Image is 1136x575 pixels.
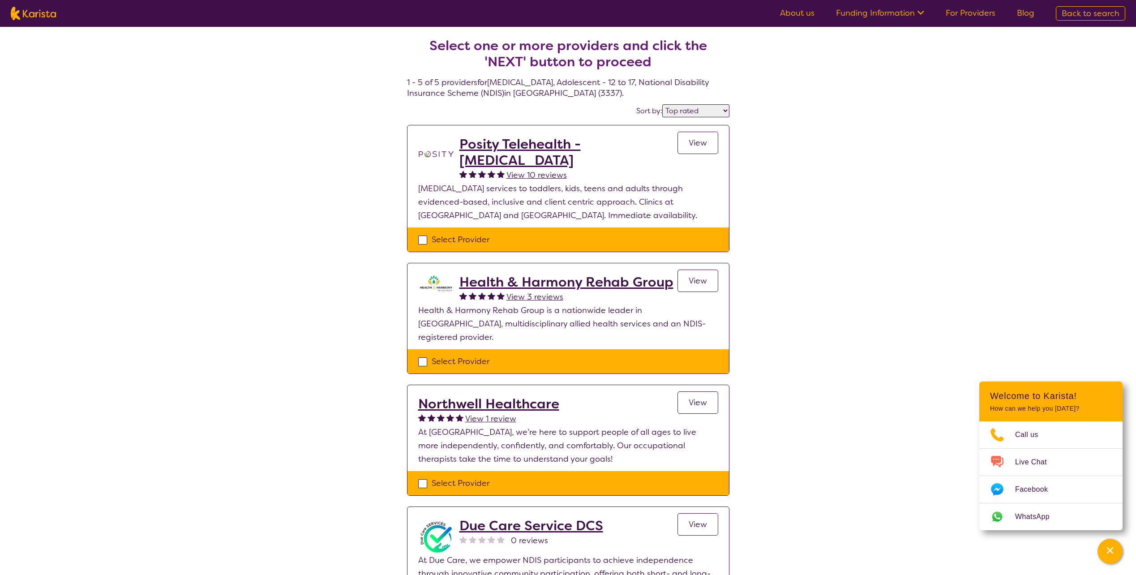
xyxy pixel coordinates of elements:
[677,391,718,414] a: View
[418,274,454,292] img: ztak9tblhgtrn1fit8ap.png
[780,8,814,18] a: About us
[979,382,1123,530] div: Channel Menu
[488,292,495,300] img: fullstar
[497,292,505,300] img: fullstar
[1015,483,1059,496] span: Facebook
[497,170,505,178] img: fullstar
[1017,8,1034,18] a: Blog
[418,425,718,466] p: At [GEOGRAPHIC_DATA], we’re here to support people of all ages to live more independently, confid...
[437,414,445,421] img: fullstar
[946,8,995,18] a: For Providers
[990,390,1112,401] h2: Welcome to Karista!
[689,519,707,530] span: View
[418,304,718,344] p: Health & Harmony Rehab Group is a nationwide leader in [GEOGRAPHIC_DATA], multidisciplinary allie...
[1056,6,1125,21] a: Back to search
[677,513,718,536] a: View
[1015,428,1049,442] span: Call us
[418,182,718,222] p: [MEDICAL_DATA] services to toddlers, kids, teens and adults through evidenced-based, inclusive an...
[506,290,563,304] a: View 3 reviews
[459,536,467,543] img: nonereviewstar
[677,132,718,154] a: View
[418,518,454,554] img: ppxf38cnarih3decgaop.png
[478,170,486,178] img: fullstar
[11,7,56,20] img: Karista logo
[407,16,729,99] h4: 1 - 5 of 5 providers for [MEDICAL_DATA] , Adolescent - 12 to 17 , National Disability Insurance S...
[506,292,563,302] span: View 3 reviews
[979,503,1123,530] a: Web link opens in a new tab.
[456,414,463,421] img: fullstar
[689,275,707,286] span: View
[459,274,673,290] a: Health & Harmony Rehab Group
[636,106,662,116] label: Sort by:
[418,38,719,70] h2: Select one or more providers and click the 'NEXT' button to proceed
[990,405,1112,412] p: How can we help you [DATE]?
[459,292,467,300] img: fullstar
[465,412,516,425] a: View 1 review
[469,170,476,178] img: fullstar
[689,397,707,408] span: View
[1015,455,1058,469] span: Live Chat
[459,170,467,178] img: fullstar
[488,536,495,543] img: nonereviewstar
[979,421,1123,530] ul: Choose channel
[418,396,559,412] a: Northwell Healthcare
[488,170,495,178] img: fullstar
[469,292,476,300] img: fullstar
[506,168,567,182] a: View 10 reviews
[677,270,718,292] a: View
[497,536,505,543] img: nonereviewstar
[1015,510,1060,524] span: WhatsApp
[1062,8,1119,19] span: Back to search
[459,136,677,168] a: Posity Telehealth - [MEDICAL_DATA]
[446,414,454,421] img: fullstar
[418,414,426,421] img: fullstar
[428,414,435,421] img: fullstar
[478,292,486,300] img: fullstar
[1097,539,1123,564] button: Channel Menu
[469,536,476,543] img: nonereviewstar
[459,518,603,534] a: Due Care Service DCS
[836,8,924,18] a: Funding Information
[465,413,516,424] span: View 1 review
[478,536,486,543] img: nonereviewstar
[689,137,707,148] span: View
[418,136,454,172] img: t1bslo80pcylnzwjhndq.png
[511,534,548,547] span: 0 reviews
[506,170,567,180] span: View 10 reviews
